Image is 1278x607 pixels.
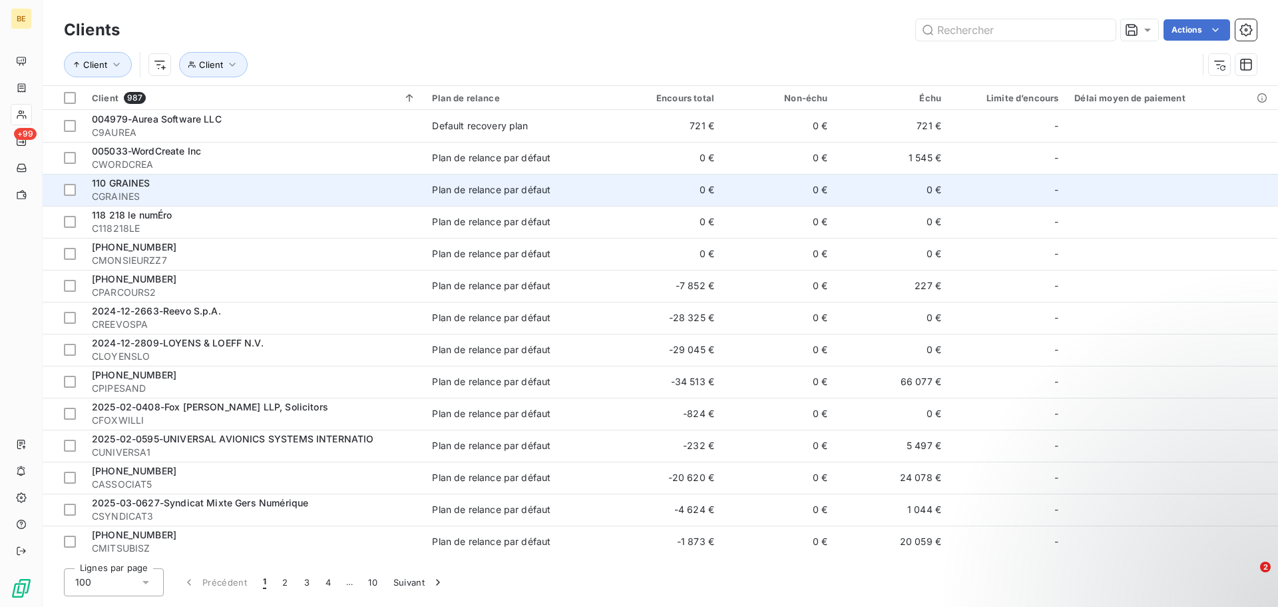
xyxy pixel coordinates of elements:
span: +99 [14,128,37,140]
td: -28 325 € [609,302,722,334]
span: 2025-02-0595-UNIVERSAL AVIONICS SYSTEMS INTERNATIO [92,433,374,444]
div: Plan de relance par défaut [432,151,550,165]
iframe: Intercom live chat [1233,562,1265,594]
button: 1 [255,568,274,596]
div: Plan de relance par défaut [432,247,550,261]
span: … [339,572,360,593]
span: 2025-03-0627-Syndicat Mixte Gers Numérique [92,497,308,508]
td: 721 € [609,110,722,142]
td: 0 € [722,398,835,430]
span: - [1054,375,1058,388]
span: CMONSIEURZZ7 [92,254,416,267]
td: 0 € [609,174,722,206]
div: Plan de relance par défaut [432,471,550,484]
td: 0 € [835,238,949,270]
td: 24 078 € [835,462,949,494]
td: -34 513 € [609,366,722,398]
h3: Clients [64,18,120,42]
div: Non-échu [730,93,827,103]
span: 987 [124,92,146,104]
div: Plan de relance par défaut [432,375,550,388]
td: 0 € [609,206,722,238]
span: - [1054,247,1058,261]
span: 2024-12-2809-LOYENS & LOEFF N.V. [92,337,264,348]
span: 2025-02-0408-Fox [PERSON_NAME] LLP, Solicitors [92,401,328,412]
span: - [1054,471,1058,484]
span: - [1054,311,1058,324]
td: 0 € [835,206,949,238]
td: 227 € [835,270,949,302]
span: [PHONE_NUMBER] [92,465,176,476]
button: Client [179,52,248,77]
button: Client [64,52,132,77]
span: CREEVOSPA [92,318,416,331]
span: Client [92,93,118,103]
span: [PHONE_NUMBER] [92,529,176,540]
td: 0 € [835,174,949,206]
span: Client [83,59,107,70]
button: Actions [1164,19,1230,41]
span: - [1054,119,1058,133]
td: 721 € [835,110,949,142]
span: CWORDCREA [92,158,416,171]
span: [PHONE_NUMBER] [92,369,176,380]
button: 4 [318,568,339,596]
span: CPIPESAND [92,382,416,395]
button: 3 [296,568,318,596]
button: Précédent [174,568,255,596]
td: 1 545 € [835,142,949,174]
span: 110 GRAINES [92,177,150,189]
td: 0 € [722,526,835,558]
span: [PHONE_NUMBER] [92,273,176,285]
td: -29 045 € [609,334,722,366]
td: 0 € [835,334,949,366]
button: Suivant [385,568,453,596]
td: 0 € [609,142,722,174]
span: - [1054,183,1058,197]
td: 5 497 € [835,430,949,462]
span: - [1054,151,1058,165]
span: - [1054,343,1058,356]
img: Logo LeanPay [11,578,32,599]
input: Rechercher [916,19,1116,41]
span: CSYNDICAT3 [92,510,416,523]
td: 0 € [835,302,949,334]
div: Délai moyen de paiement [1074,93,1270,103]
span: CASSOCIAT5 [92,478,416,491]
td: 0 € [722,366,835,398]
td: 0 € [722,462,835,494]
button: 10 [360,568,385,596]
div: Plan de relance [432,93,600,103]
td: 1 044 € [835,494,949,526]
td: -1 873 € [609,526,722,558]
td: 0 € [722,206,835,238]
div: Plan de relance par défaut [432,439,550,452]
button: 2 [274,568,296,596]
span: CLOYENSLO [92,350,416,363]
iframe: Intercom notifications message [1012,478,1278,571]
span: [PHONE_NUMBER] [92,241,176,253]
td: 0 € [722,238,835,270]
div: Encours total [617,93,714,103]
span: CUNIVERSA1 [92,446,416,459]
span: C118218LE [92,222,416,235]
span: CMITSUBISZ [92,542,416,555]
span: CPARCOURS2 [92,286,416,299]
td: -7 852 € [609,270,722,302]
td: 0 € [722,142,835,174]
span: - [1054,407,1058,420]
td: 0 € [722,174,835,206]
td: -4 624 € [609,494,722,526]
span: 004979-Aurea Software LLC [92,113,222,125]
td: 0 € [722,334,835,366]
span: CGRAINES [92,190,416,203]
span: CFOXWILLI [92,414,416,427]
span: 2024-12-2663-Reevo S.p.A. [92,305,221,316]
div: Plan de relance par défaut [432,535,550,548]
td: 0 € [609,238,722,270]
div: BE [11,8,32,29]
div: Plan de relance par défaut [432,311,550,324]
span: 100 [75,576,91,589]
td: 0 € [722,430,835,462]
div: Plan de relance par défaut [432,343,550,356]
